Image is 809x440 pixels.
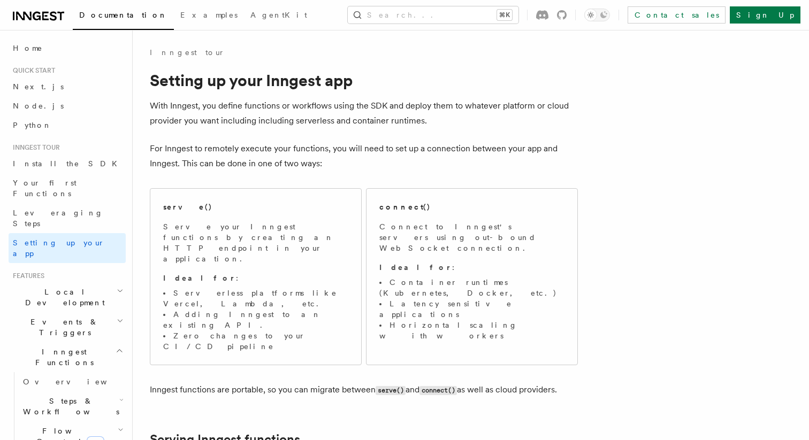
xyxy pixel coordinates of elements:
[379,277,564,298] li: Container runtimes (Kubernetes, Docker, etc.)
[9,312,126,342] button: Events & Triggers
[379,221,564,253] p: Connect to Inngest's servers using out-bound WebSocket connection.
[419,386,457,395] code: connect()
[163,309,348,330] li: Adding Inngest to an existing API.
[19,391,126,421] button: Steps & Workflows
[9,272,44,280] span: Features
[366,188,578,365] a: connect()Connect to Inngest's servers using out-bound WebSocket connection.Ideal for:Container ru...
[628,6,726,24] a: Contact sales
[13,102,64,110] span: Node.js
[163,273,348,283] p: :
[9,203,126,233] a: Leveraging Steps
[379,202,431,212] h2: connect()
[163,274,236,282] strong: Ideal for
[9,346,116,368] span: Inngest Functions
[150,382,578,398] p: Inngest functions are portable, so you can migrate between and as well as cloud providers.
[497,10,512,20] kbd: ⌘K
[150,98,578,128] p: With Inngest, you define functions or workflows using the SDK and deploy them to whatever platfor...
[348,6,518,24] button: Search...⌘K
[9,317,117,338] span: Events & Triggers
[9,115,126,135] a: Python
[9,173,126,203] a: Your first Functions
[150,188,362,365] a: serve()Serve your Inngest functions by creating an HTTP endpoint in your application.Ideal for:Se...
[9,342,126,372] button: Inngest Functions
[19,396,119,417] span: Steps & Workflows
[376,386,406,395] code: serve()
[150,141,578,171] p: For Inngest to remotely execute your functions, you will need to set up a connection between your...
[73,3,174,30] a: Documentation
[13,159,124,168] span: Install the SDK
[9,77,126,96] a: Next.js
[379,298,564,320] li: Latency sensitive applications
[13,238,105,258] span: Setting up your app
[13,82,64,91] span: Next.js
[730,6,800,24] a: Sign Up
[9,66,55,75] span: Quick start
[13,209,103,228] span: Leveraging Steps
[13,179,77,198] span: Your first Functions
[174,3,244,29] a: Examples
[163,221,348,264] p: Serve your Inngest functions by creating an HTTP endpoint in your application.
[9,154,126,173] a: Install the SDK
[244,3,314,29] a: AgentKit
[379,263,452,272] strong: Ideal for
[79,11,167,19] span: Documentation
[9,96,126,115] a: Node.js
[150,47,225,58] a: Inngest tour
[9,287,117,308] span: Local Development
[379,320,564,341] li: Horizontal scaling with workers
[9,282,126,312] button: Local Development
[9,233,126,263] a: Setting up your app
[250,11,307,19] span: AgentKit
[584,9,610,21] button: Toggle dark mode
[9,143,60,152] span: Inngest tour
[180,11,238,19] span: Examples
[13,43,43,53] span: Home
[23,377,133,386] span: Overview
[163,202,212,212] h2: serve()
[19,372,126,391] a: Overview
[163,330,348,352] li: Zero changes to your CI/CD pipeline
[150,71,578,90] h1: Setting up your Inngest app
[9,38,126,58] a: Home
[163,288,348,309] li: Serverless platforms like Vercel, Lambda, etc.
[379,262,564,273] p: :
[13,121,52,129] span: Python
